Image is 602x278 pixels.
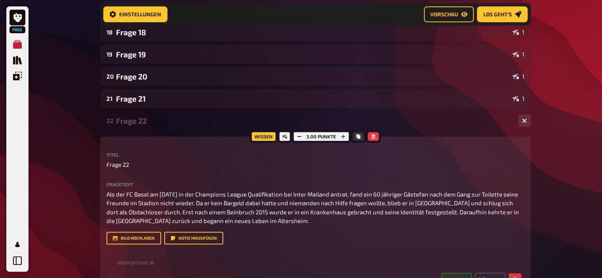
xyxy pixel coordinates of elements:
button: Notiz hinzufügen [164,232,223,244]
div: 1 [513,95,524,102]
span: Vorschau [430,11,458,17]
span: Los geht's [483,11,512,17]
div: Frage 21 [116,94,509,103]
span: Free [10,27,25,32]
div: 18 [106,28,113,36]
div: 22 [106,117,113,124]
span: Frage 22 [106,160,129,169]
div: 3.00 Punkte [292,130,351,143]
span: Einstellungen [119,11,161,17]
button: Vorschau [424,6,474,22]
button: Bild hochladen [106,232,161,244]
button: Einstellungen [103,6,167,22]
a: Profil [9,236,25,252]
div: 21 [106,95,113,102]
div: 1 [513,73,524,79]
label: Fragetext [106,182,524,187]
a: Quiz Sammlung [9,52,25,68]
button: Kopieren [353,132,364,141]
div: Frage 20 [116,72,509,81]
div: Frage 19 [116,50,509,59]
label: Titel [106,152,524,157]
a: Einblendungen [9,68,25,84]
div: 19 [106,51,113,58]
span: Als der FC Basel am [DATE] in der Champions League Qualifikation bei Inter Mailand antrat, fand e... [106,191,520,225]
div: 1 [513,29,524,35]
small: Behauptung [118,259,156,266]
div: Frage 18 [116,28,509,37]
div: 1 [513,51,524,57]
div: 20 [106,73,113,80]
a: Meine Quizze [9,36,25,52]
button: Los geht's [477,6,528,22]
div: Frage 22 [116,116,512,125]
div: Wissen [250,130,277,143]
